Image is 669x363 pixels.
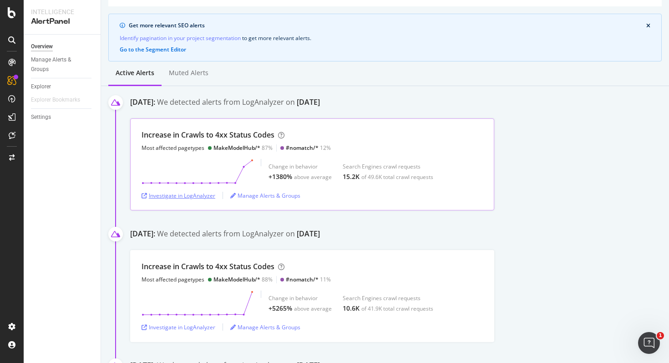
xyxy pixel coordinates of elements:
[294,173,332,181] div: above average
[230,192,300,199] a: Manage Alerts & Groups
[286,144,319,152] div: #nomatch/*
[142,144,204,152] div: Most affected pagetypes
[269,163,332,170] div: Change in behavior
[213,276,260,283] div: MakeModelHub/*
[657,332,664,339] span: 1
[130,229,155,241] div: [DATE]:
[142,192,215,199] a: Investigate in LogAnalyzer
[269,172,292,181] div: +1380%
[31,95,89,105] a: Explorer Bookmarks
[157,97,320,109] div: We detected alerts from LogAnalyzer on
[31,42,94,51] a: Overview
[31,82,94,92] a: Explorer
[286,144,331,152] div: 12%
[269,294,332,302] div: Change in behavior
[638,332,660,354] iframe: Intercom live chat
[230,320,300,334] button: Manage Alerts & Groups
[31,42,53,51] div: Overview
[230,323,300,331] a: Manage Alerts & Groups
[31,82,51,92] div: Explorer
[361,173,433,181] div: of 49.6K total crawl requests
[129,21,646,30] div: Get more relevant SEO alerts
[120,33,241,43] a: Identify pagination in your project segmentation
[142,323,215,331] a: Investigate in LogAnalyzer
[343,304,360,313] div: 10.6K
[120,46,186,53] button: Go to the Segment Editor
[120,33,650,43] div: to get more relevant alerts .
[142,188,215,203] button: Investigate in LogAnalyzer
[297,229,320,239] div: [DATE]
[361,305,433,312] div: of 41.9K total crawl requests
[157,229,320,241] div: We detected alerts from LogAnalyzer on
[31,16,93,27] div: AlertPanel
[294,305,332,312] div: above average
[31,112,51,122] div: Settings
[169,68,208,77] div: Muted alerts
[269,304,292,313] div: +5265%
[343,163,433,170] div: Search Engines crawl requests
[142,320,215,334] button: Investigate in LogAnalyzer
[297,97,320,107] div: [DATE]
[31,55,86,74] div: Manage Alerts & Groups
[343,172,360,181] div: 15.2K
[644,21,653,31] button: close banner
[142,261,274,272] div: Increase in Crawls to 4xx Status Codes
[116,68,154,77] div: Active alerts
[31,95,80,105] div: Explorer Bookmarks
[31,7,93,16] div: Intelligence
[31,55,94,74] a: Manage Alerts & Groups
[108,14,662,61] div: info banner
[286,276,319,283] div: #nomatch/*
[213,144,260,152] div: MakeModelHub/*
[343,294,433,302] div: Search Engines crawl requests
[130,97,155,109] div: [DATE]:
[213,276,273,283] div: 88%
[31,112,94,122] a: Settings
[142,130,274,140] div: Increase in Crawls to 4xx Status Codes
[230,188,300,203] button: Manage Alerts & Groups
[142,276,204,283] div: Most affected pagetypes
[213,144,273,152] div: 87%
[286,276,331,283] div: 11%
